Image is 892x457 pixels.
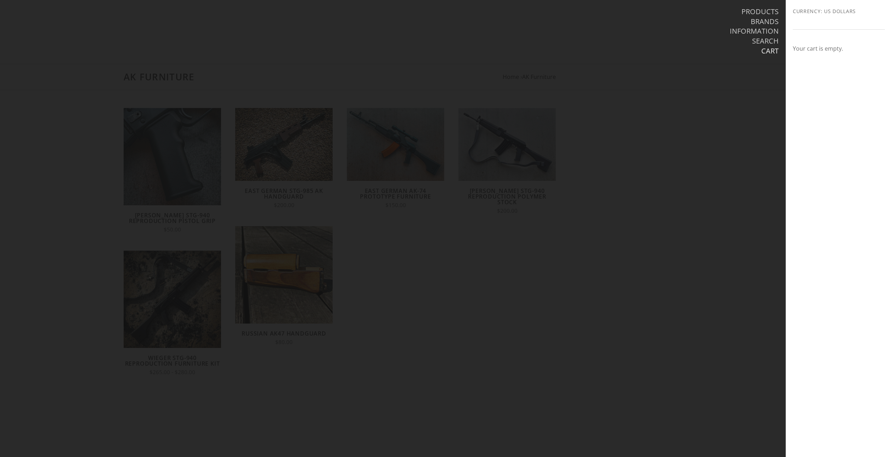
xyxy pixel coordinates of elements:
[730,27,779,36] a: Information
[741,7,779,16] a: Products
[752,36,779,46] a: Search
[751,17,779,26] a: Brands
[793,44,885,53] div: Your cart is empty.
[761,46,779,56] a: Cart
[793,7,885,15] span: Currency: US Dollars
